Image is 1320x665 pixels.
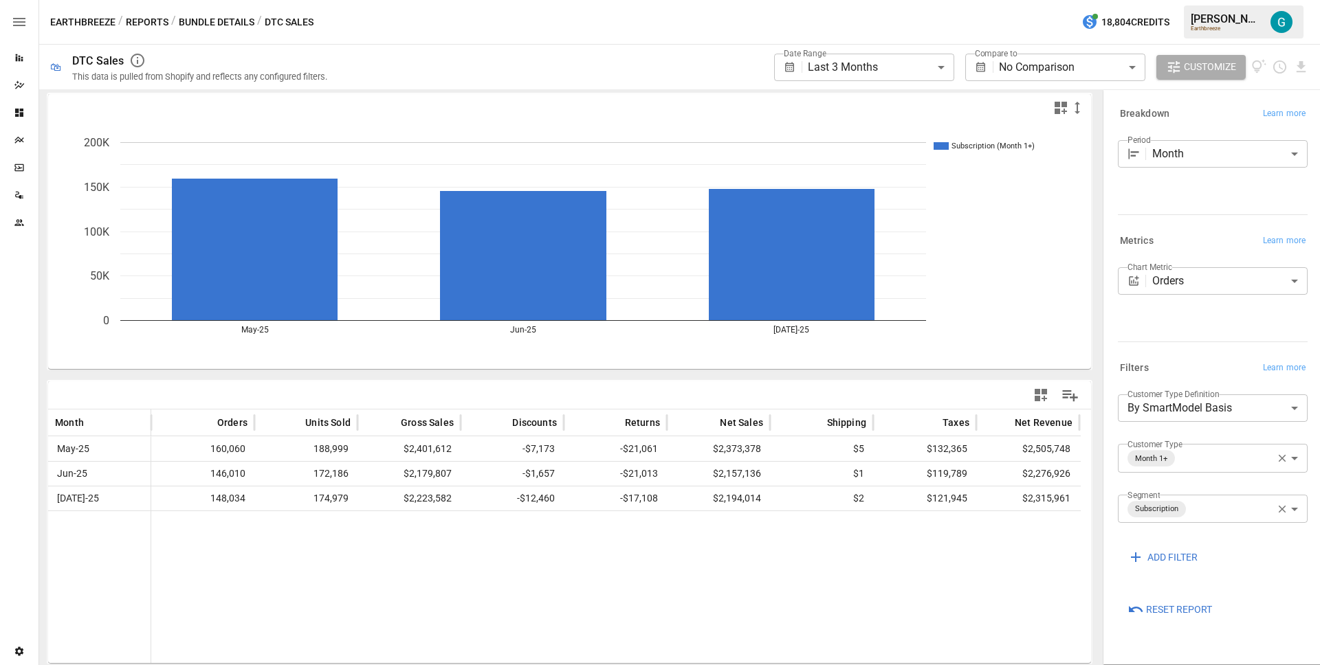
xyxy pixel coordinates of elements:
[880,486,969,510] span: $121,945
[48,122,1081,369] svg: A chart.
[571,486,660,510] span: -$17,108
[1127,438,1182,450] label: Customer Type
[1127,489,1160,501] label: Segment
[158,437,247,461] span: 160,060
[1120,106,1169,122] h6: Breakdown
[241,325,269,335] text: May-25
[118,14,123,31] div: /
[943,416,969,429] span: Taxes
[512,416,557,429] span: Discounts
[55,462,89,486] span: Jun-25
[806,413,826,432] button: Sort
[171,14,176,31] div: /
[55,486,101,510] span: [DATE]-25
[827,416,866,429] span: Shipping
[1263,107,1306,121] span: Learn more
[257,14,262,31] div: /
[674,462,763,486] span: $2,157,136
[571,462,660,486] span: -$21,013
[625,416,660,429] span: Returns
[1270,11,1292,33] img: Gavin Acres
[467,486,557,510] span: -$12,460
[699,413,718,432] button: Sort
[197,413,216,432] button: Sort
[983,486,1072,510] span: $2,315,961
[777,486,866,510] span: $2
[1152,267,1308,295] div: Orders
[285,413,304,432] button: Sort
[1146,601,1212,618] span: Reset Report
[674,437,763,461] span: $2,373,378
[880,437,969,461] span: $132,365
[1293,59,1309,75] button: Download report
[1262,3,1301,41] button: Gavin Acres
[1120,234,1154,249] h6: Metrics
[1120,361,1149,376] h6: Filters
[380,413,399,432] button: Sort
[261,486,351,510] span: 174,979
[84,136,110,149] text: 200K
[90,269,110,282] text: 50K
[72,54,124,67] div: DTC Sales
[1191,12,1262,25] div: [PERSON_NAME]
[85,413,104,432] button: Sort
[1127,261,1172,273] label: Chart Metric
[126,14,168,31] button: Reports
[1263,361,1306,375] span: Learn more
[1118,545,1207,570] button: ADD FILTER
[571,437,660,461] span: -$21,061
[305,416,351,429] span: Units Sold
[983,437,1072,461] span: $2,505,748
[50,60,61,74] div: 🛍
[1130,501,1184,517] span: Subscription
[1101,14,1169,31] span: 18,804 Credits
[1152,140,1308,168] div: Month
[1055,380,1086,411] button: Manage Columns
[808,60,878,74] span: Last 3 Months
[84,181,110,194] text: 150K
[158,486,247,510] span: 148,034
[55,437,91,461] span: May-25
[1127,388,1220,400] label: Customer Type Definition
[604,413,624,432] button: Sort
[983,462,1072,486] span: $2,276,926
[84,225,110,238] text: 100K
[510,325,536,335] text: Jun-25
[158,462,247,486] span: 146,010
[1156,55,1246,80] button: Customize
[1015,416,1072,429] span: Net Revenue
[467,462,557,486] span: -$1,657
[1118,394,1308,422] div: By SmartModel Basis
[72,71,327,82] div: This data is pulled from Shopify and reflects any configured filters.
[1147,549,1198,566] span: ADD FILTER
[777,437,866,461] span: $5
[364,462,454,486] span: $2,179,807
[1130,451,1173,466] span: Month 1+
[1191,25,1262,32] div: Earthbreeze
[975,47,1017,59] label: Compare to
[261,437,351,461] span: 188,999
[55,416,84,429] span: Month
[179,14,254,31] button: Bundle Details
[1272,59,1288,75] button: Schedule report
[784,47,826,59] label: Date Range
[922,413,941,432] button: Sort
[1127,134,1151,146] label: Period
[880,462,969,486] span: $119,789
[492,413,511,432] button: Sort
[1263,234,1306,248] span: Learn more
[1251,55,1267,80] button: View documentation
[1184,58,1236,76] span: Customize
[401,416,454,429] span: Gross Sales
[261,462,351,486] span: 172,186
[467,437,557,461] span: -$7,173
[103,314,109,327] text: 0
[217,416,247,429] span: Orders
[720,416,763,429] span: Net Sales
[999,54,1145,81] div: No Comparison
[994,413,1013,432] button: Sort
[773,325,809,335] text: [DATE]-25
[50,14,115,31] button: Earthbreeze
[364,437,454,461] span: $2,401,612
